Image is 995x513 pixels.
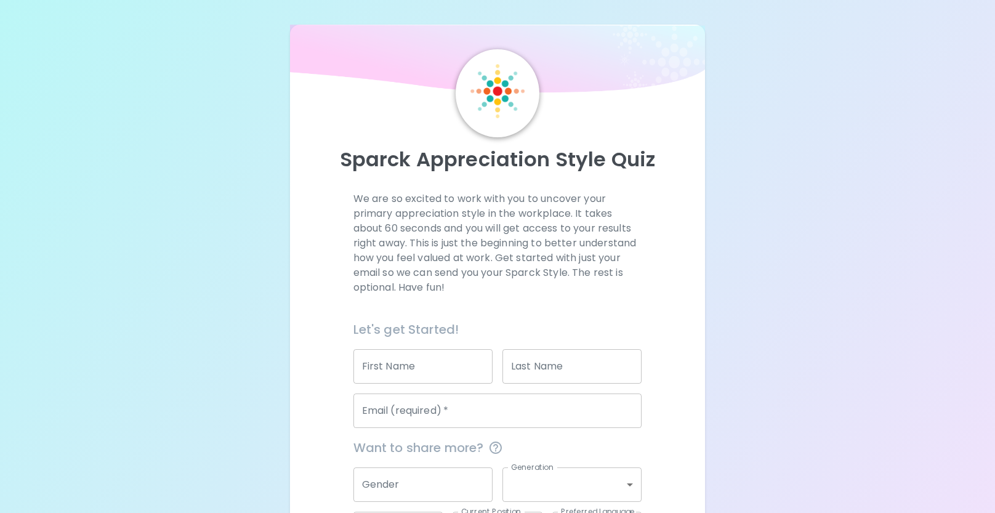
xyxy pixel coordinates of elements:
p: We are so excited to work with you to uncover your primary appreciation style in the workplace. I... [353,192,642,295]
p: Sparck Appreciation Style Quiz [305,147,690,172]
img: Sparck Logo [470,64,525,118]
img: wave [290,25,704,99]
svg: This information is completely confidential and only used for aggregated appreciation studies at ... [488,440,503,455]
h6: Let's get Started! [353,320,642,339]
span: Want to share more? [353,438,642,458]
label: Generation [511,462,554,472]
